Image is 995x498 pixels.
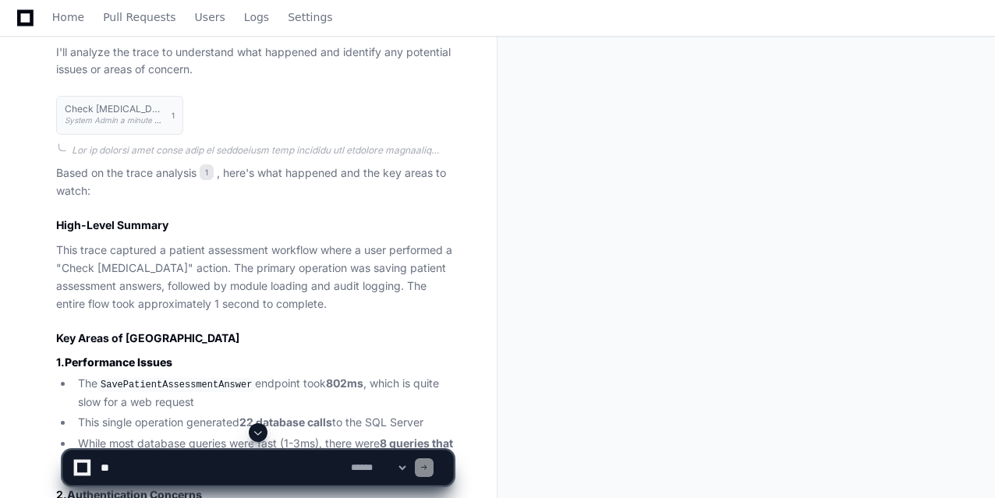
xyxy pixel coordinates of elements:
[56,217,453,233] h2: High-Level Summary
[72,144,453,157] div: Lor ip dolorsi amet conse adip el seddoeiusm temp incididu utl etdolore magnaaliq enimad. Minimve...
[103,12,175,22] span: Pull Requests
[56,330,453,346] h2: Key Areas of [GEOGRAPHIC_DATA]
[56,355,453,370] h3: 1.
[56,96,183,135] button: Check [MEDICAL_DATA]System Admin a minute ago1
[56,44,453,79] p: I'll analyze the trace to understand what happened and identify any potential issues or areas of ...
[52,12,84,22] span: Home
[65,355,172,369] strong: Performance Issues
[326,376,363,390] strong: 802ms
[288,12,332,22] span: Settings
[73,375,453,411] li: The endpoint took , which is quite slow for a web request
[56,242,453,313] p: This trace captured a patient assessment workflow where a user performed a "Check [MEDICAL_DATA]"...
[97,378,255,392] code: SavePatientAssessmentAnswer
[172,109,175,122] span: 1
[73,414,453,432] li: This single operation generated to the SQL Server
[56,164,453,200] p: Based on the trace analysis , here's what happened and the key areas to watch:
[239,415,332,429] strong: 22 database calls
[65,104,164,114] h1: Check [MEDICAL_DATA]
[244,12,269,22] span: Logs
[65,115,168,125] span: System Admin a minute ago
[200,164,214,180] span: 1
[195,12,225,22] span: Users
